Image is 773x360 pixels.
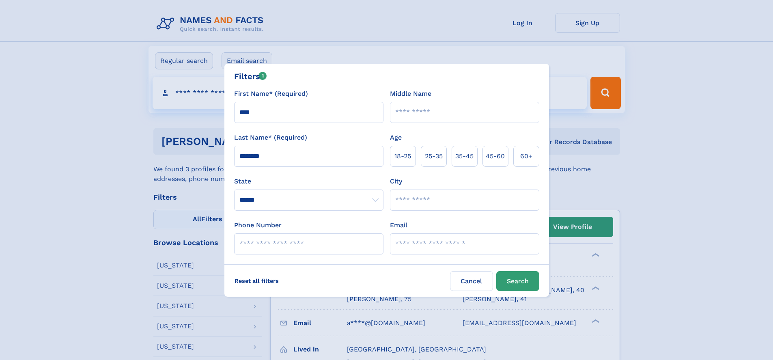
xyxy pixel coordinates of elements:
span: 45‑60 [486,151,505,161]
label: Middle Name [390,89,431,99]
label: Age [390,133,402,142]
label: City [390,177,402,186]
div: Filters [234,70,267,82]
label: First Name* (Required) [234,89,308,99]
label: Email [390,220,407,230]
button: Search [496,271,539,291]
span: 60+ [520,151,532,161]
label: Reset all filters [229,271,284,291]
span: 35‑45 [455,151,474,161]
label: Last Name* (Required) [234,133,307,142]
span: 25‑35 [425,151,443,161]
label: Phone Number [234,220,282,230]
label: State [234,177,383,186]
label: Cancel [450,271,493,291]
span: 18‑25 [394,151,411,161]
